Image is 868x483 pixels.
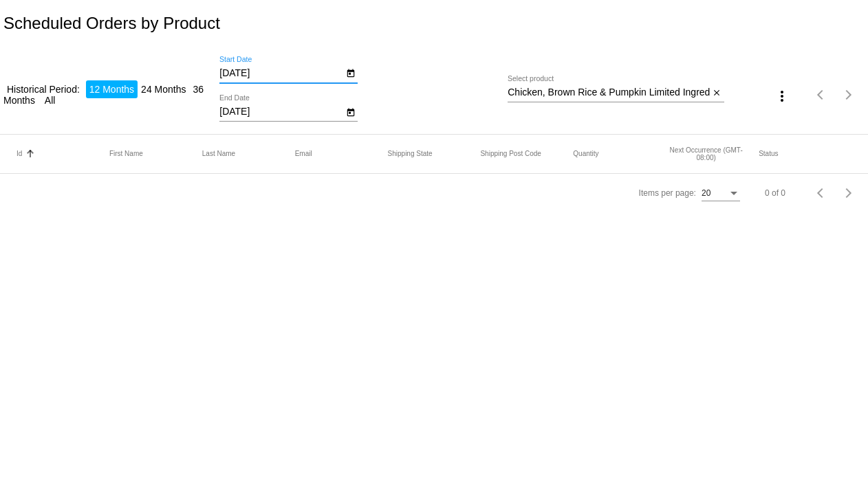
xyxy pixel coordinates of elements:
[666,146,746,161] button: Change sorting for NextOccurrenceUtc
[759,150,778,158] button: Change sorting for Status
[480,150,541,158] button: Change sorting for ShippingPostcode
[508,87,709,98] input: Select product
[138,80,189,98] li: 24 Months
[343,65,358,80] button: Open calendar
[219,106,343,117] input: End Date
[712,88,721,99] mat-icon: close
[86,80,138,98] li: 12 Months
[3,80,204,109] li: 36 Months
[765,188,785,198] div: 0 of 0
[343,104,358,119] button: Open calendar
[202,150,235,158] button: Change sorting for Customer.LastName
[702,188,710,198] span: 20
[835,81,862,109] button: Next page
[109,150,143,158] button: Change sorting for Customer.FirstName
[388,150,433,158] button: Change sorting for ShippingState
[295,150,312,158] button: Change sorting for Customer.Email
[41,91,59,109] li: All
[702,189,740,199] mat-select: Items per page:
[807,179,835,207] button: Previous page
[3,14,220,33] h2: Scheduled Orders by Product
[219,68,343,79] input: Start Date
[3,80,83,98] li: Historical Period:
[17,150,22,158] button: Change sorting for Id
[710,86,724,100] button: Clear
[835,179,862,207] button: Next page
[774,88,790,104] mat-icon: more_vert
[807,81,835,109] button: Previous page
[639,188,696,198] div: Items per page:
[573,150,598,158] button: Change sorting for Quantity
